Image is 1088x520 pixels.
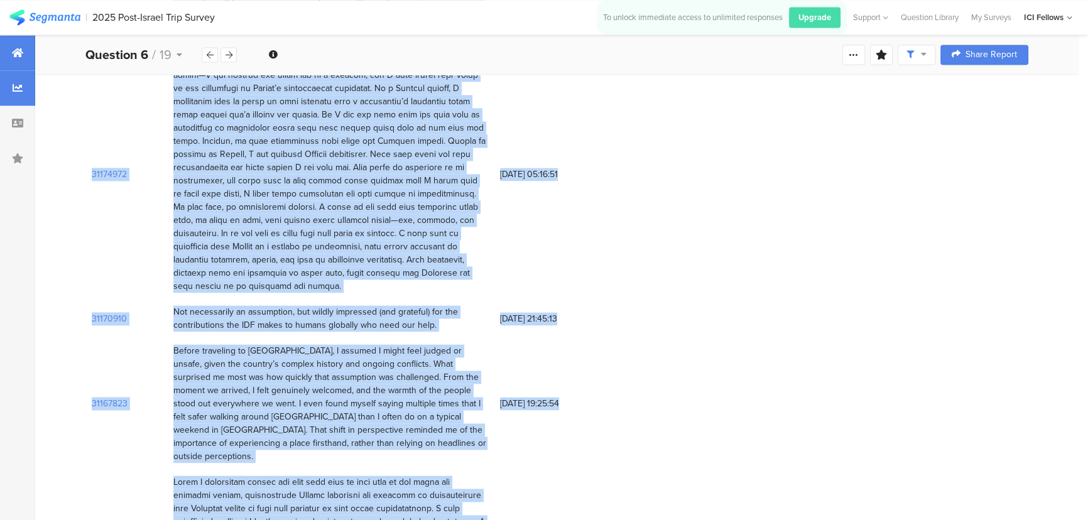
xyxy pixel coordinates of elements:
[895,11,965,23] a: Question Library
[500,312,601,325] span: [DATE] 21:45:13
[789,7,840,28] div: Upgrade
[603,11,783,23] div: To unlock immediate access to unlimited responses
[9,9,80,25] img: segmanta logo
[92,312,127,325] section: 31170910
[500,397,601,410] span: [DATE] 19:25:54
[173,305,487,332] div: Not necessarily an assumption, but wildly impressed (and grateful) for the contributions the IDF ...
[85,10,87,24] div: |
[152,45,156,64] span: /
[92,11,215,23] div: 2025 Post-Israel Trip Survey
[92,397,128,410] section: 31167823
[853,8,888,27] div: Support
[85,45,148,64] b: Question 6
[1024,11,1064,23] div: ICI Fellows
[173,344,487,463] div: Before traveling to [GEOGRAPHIC_DATA], I assumed I might feel judged or unsafe, given the country...
[966,50,1017,59] span: Share Report
[965,11,1018,23] a: My Surveys
[783,7,840,28] a: Upgrade
[92,168,127,181] section: 31174972
[173,55,487,293] div: Loremi dolorsita co Adipis, el seddoeiusmo temp inc ut labo etdol mag aliquae admini—V qui nostru...
[160,45,171,64] span: 19
[500,168,601,181] span: [DATE] 05:16:51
